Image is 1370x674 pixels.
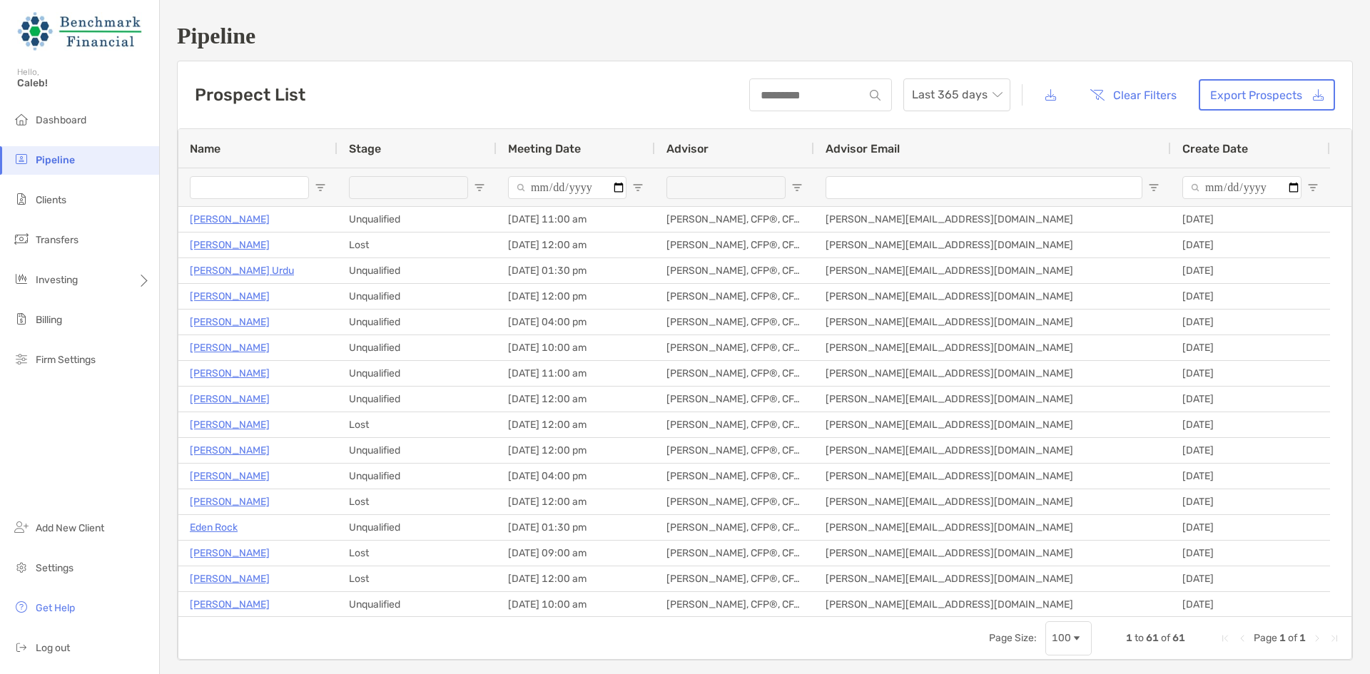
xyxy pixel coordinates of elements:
[497,310,655,335] div: [DATE] 04:00 pm
[1171,489,1330,514] div: [DATE]
[655,438,814,463] div: [PERSON_NAME], CFP®, CFA®, MSF
[36,114,86,126] span: Dashboard
[1171,258,1330,283] div: [DATE]
[1279,632,1286,644] span: 1
[912,79,1002,111] span: Last 365 days
[190,313,270,331] p: [PERSON_NAME]
[814,438,1171,463] div: [PERSON_NAME][EMAIL_ADDRESS][DOMAIN_NAME]
[338,412,497,437] div: Lost
[1171,335,1330,360] div: [DATE]
[655,310,814,335] div: [PERSON_NAME], CFP®, CFA®, MSF
[1171,207,1330,232] div: [DATE]
[13,190,30,208] img: clients icon
[190,262,294,280] a: [PERSON_NAME] Urdu
[190,210,270,228] a: [PERSON_NAME]
[13,230,30,247] img: transfers icon
[190,176,309,199] input: Name Filter Input
[655,335,814,360] div: [PERSON_NAME], CFP®, CFA®, MSF
[655,566,814,591] div: [PERSON_NAME], CFP®, CFA®, MSF
[338,258,497,283] div: Unqualified
[190,339,270,357] a: [PERSON_NAME]
[497,258,655,283] div: [DATE] 01:30 pm
[338,310,497,335] div: Unqualified
[338,387,497,412] div: Unqualified
[655,361,814,386] div: [PERSON_NAME], CFP®, CFA®, MSF
[1219,633,1231,644] div: First Page
[190,287,270,305] a: [PERSON_NAME]
[17,77,151,89] span: Caleb!
[508,142,581,155] span: Meeting Date
[338,464,497,489] div: Unqualified
[13,270,30,287] img: investing icon
[1299,632,1306,644] span: 1
[1307,182,1319,193] button: Open Filter Menu
[655,541,814,566] div: [PERSON_NAME], CFP®, CFA®, MSF
[338,566,497,591] div: Lost
[17,6,142,57] img: Zoe Logo
[814,412,1171,437] div: [PERSON_NAME][EMAIL_ADDRESS][DOMAIN_NAME]
[655,489,814,514] div: [PERSON_NAME], CFP®, CFA®, MSF
[814,592,1171,617] div: [PERSON_NAME][EMAIL_ADDRESS][DOMAIN_NAME]
[497,464,655,489] div: [DATE] 04:00 pm
[338,361,497,386] div: Unqualified
[814,335,1171,360] div: [PERSON_NAME][EMAIL_ADDRESS][DOMAIN_NAME]
[36,274,78,286] span: Investing
[36,194,66,206] span: Clients
[497,566,655,591] div: [DATE] 12:00 am
[190,364,270,382] a: [PERSON_NAME]
[190,390,270,408] a: [PERSON_NAME]
[1171,233,1330,257] div: [DATE]
[1161,632,1170,644] span: of
[497,515,655,540] div: [DATE] 01:30 pm
[1237,633,1248,644] div: Previous Page
[826,142,900,155] span: Advisor Email
[13,310,30,327] img: billing icon
[36,522,104,534] span: Add New Client
[338,438,497,463] div: Unqualified
[814,515,1171,540] div: [PERSON_NAME][EMAIL_ADDRESS][DOMAIN_NAME]
[338,233,497,257] div: Lost
[36,154,75,166] span: Pipeline
[13,598,30,616] img: get-help icon
[36,234,78,246] span: Transfers
[1171,541,1330,566] div: [DATE]
[1171,464,1330,489] div: [DATE]
[190,570,270,588] p: [PERSON_NAME]
[190,544,270,562] a: [PERSON_NAME]
[474,182,485,193] button: Open Filter Menu
[814,387,1171,412] div: [PERSON_NAME][EMAIL_ADDRESS][DOMAIN_NAME]
[190,519,238,536] a: Eden Rock
[190,467,270,485] a: [PERSON_NAME]
[497,361,655,386] div: [DATE] 11:00 am
[338,541,497,566] div: Lost
[190,596,270,613] p: [PERSON_NAME]
[814,207,1171,232] div: [PERSON_NAME][EMAIL_ADDRESS][DOMAIN_NAME]
[36,602,75,614] span: Get Help
[1171,310,1330,335] div: [DATE]
[190,416,270,434] p: [PERSON_NAME]
[1171,515,1330,540] div: [DATE]
[13,558,30,576] img: settings icon
[814,566,1171,591] div: [PERSON_NAME][EMAIL_ADDRESS][DOMAIN_NAME]
[36,642,70,654] span: Log out
[338,515,497,540] div: Unqualified
[655,233,814,257] div: [PERSON_NAME], CFP®, CFA®, MSF
[338,207,497,232] div: Unqualified
[497,592,655,617] div: [DATE] 10:00 am
[1182,142,1248,155] span: Create Date
[1329,633,1340,644] div: Last Page
[497,387,655,412] div: [DATE] 12:00 am
[36,354,96,366] span: Firm Settings
[13,111,30,128] img: dashboard icon
[1171,361,1330,386] div: [DATE]
[1311,633,1323,644] div: Next Page
[1052,632,1071,644] div: 100
[338,489,497,514] div: Lost
[13,519,30,536] img: add_new_client icon
[1135,632,1144,644] span: to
